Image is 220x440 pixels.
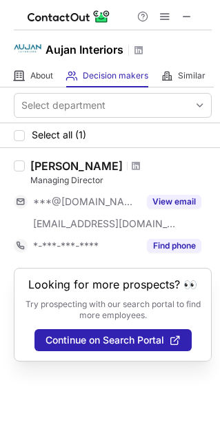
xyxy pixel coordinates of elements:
img: e93f84a29966a312797c1b9d31bafe4c [14,34,41,61]
span: Select all (1) [32,129,86,140]
div: Managing Director [30,174,212,187]
h1: Aujan Interiors [46,41,123,58]
button: Reveal Button [147,195,201,209]
div: [PERSON_NAME] [30,159,123,173]
span: About [30,70,53,81]
span: [EMAIL_ADDRESS][DOMAIN_NAME] [33,218,177,230]
button: Reveal Button [147,239,201,253]
p: Try prospecting with our search portal to find more employees. [24,299,201,321]
div: Select department [21,98,106,112]
header: Looking for more prospects? 👀 [28,278,197,291]
span: ***@[DOMAIN_NAME] [33,196,139,208]
span: Similar [178,70,206,81]
img: ContactOut v5.3.10 [28,8,110,25]
button: Continue on Search Portal [34,329,192,351]
span: Decision makers [83,70,148,81]
span: Continue on Search Portal [46,335,164,346]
